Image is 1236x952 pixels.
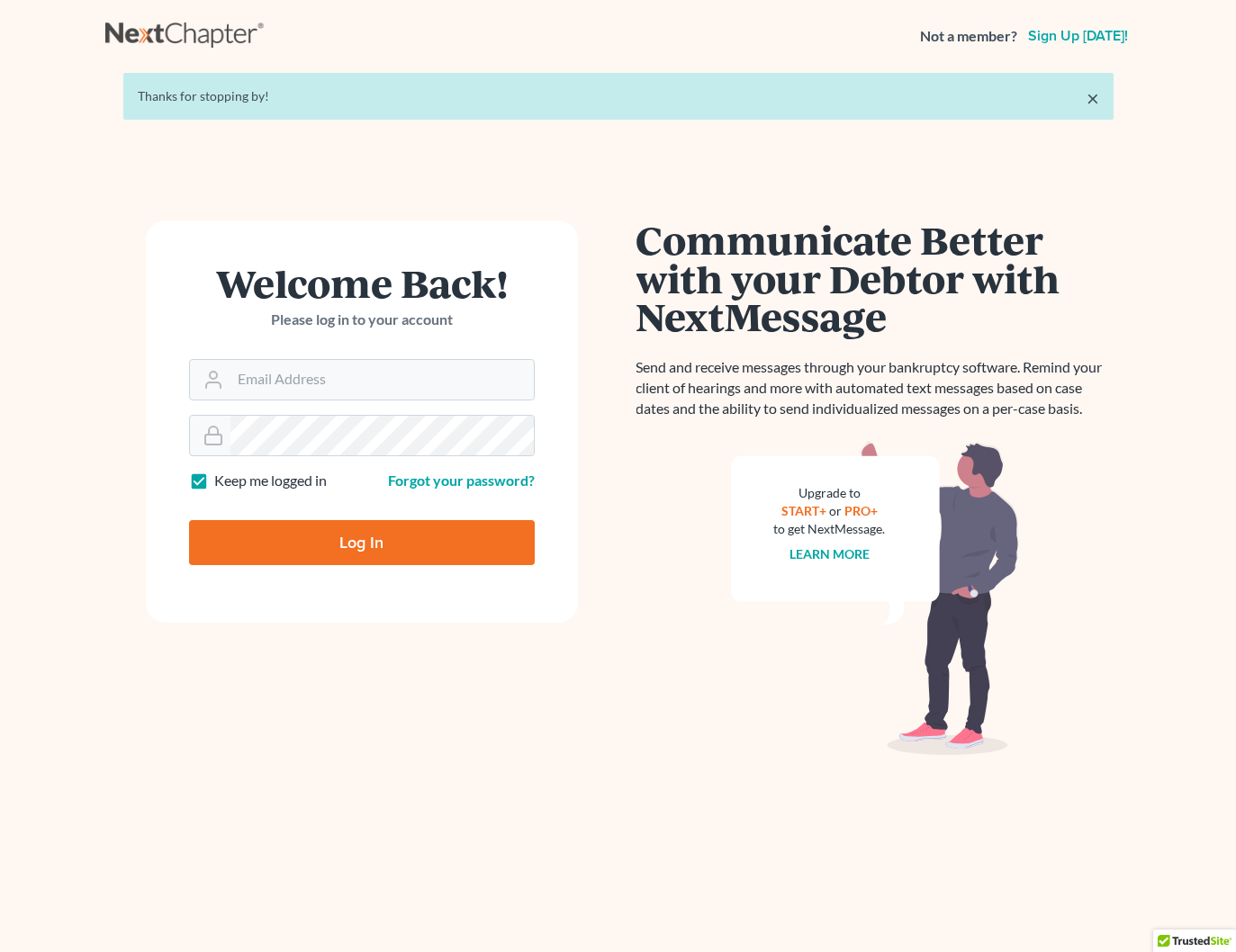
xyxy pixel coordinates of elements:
label: Keep me logged in [214,471,327,491]
input: Email Address [230,360,534,400]
div: Upgrade to [774,484,886,502]
a: START+ [781,503,826,518]
input: Log In [189,520,535,565]
a: Learn more [789,546,870,561]
a: Forgot your password? [388,472,535,489]
div: Thanks for stopping by! [138,87,1099,105]
a: × [1087,87,1099,109]
strong: Not a member? [920,26,1017,47]
p: Please log in to your account [189,310,535,330]
div: to get NextMessage. [774,520,886,538]
a: PRO+ [844,503,878,518]
img: nextmessage_bg-59042aed3d76b12b5cd301f8e5b87938c9018125f34e5fa2b7a6b67550977c72.svg [731,441,1019,756]
p: Send and receive messages through your bankruptcy software. Remind your client of hearings and mo... [636,357,1114,419]
h1: Communicate Better with your Debtor with NextMessage [636,220,1114,336]
span: or [829,503,842,518]
a: Sign up [DATE]! [1024,29,1132,43]
h1: Welcome Back! [189,264,535,302]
